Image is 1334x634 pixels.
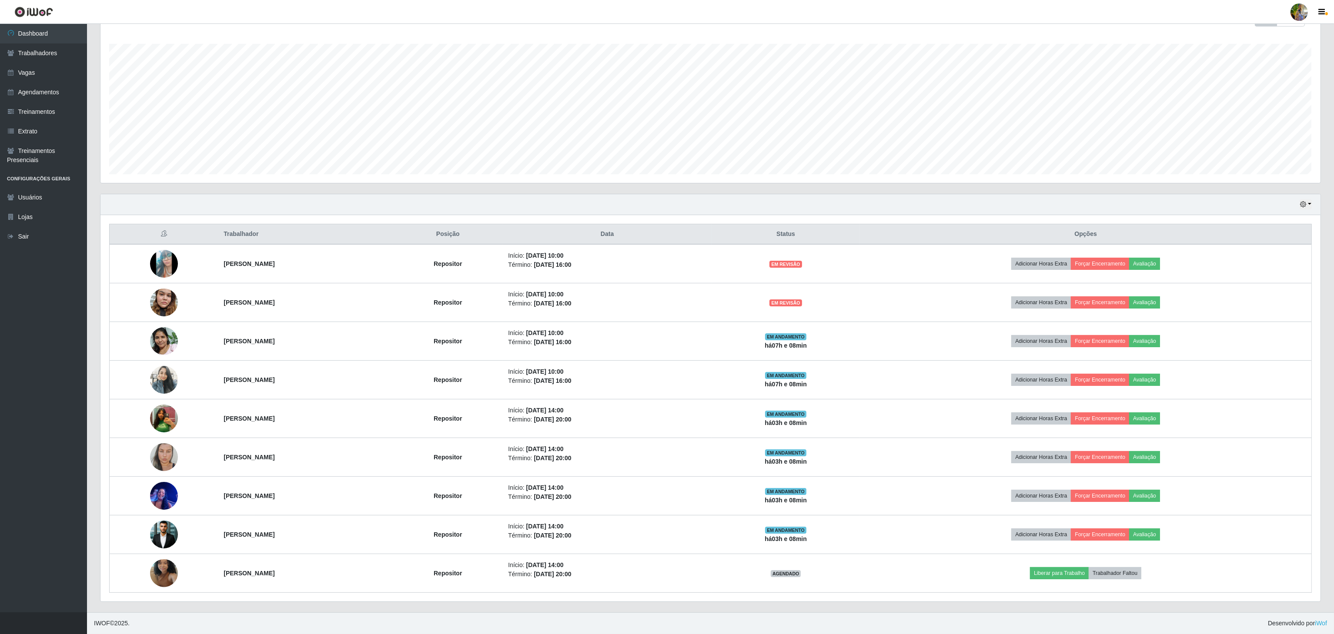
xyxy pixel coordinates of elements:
[224,531,274,538] strong: [PERSON_NAME]
[224,570,274,577] strong: [PERSON_NAME]
[1011,335,1071,347] button: Adicionar Horas Extra
[1071,258,1129,270] button: Forçar Encerramento
[224,454,274,461] strong: [PERSON_NAME]
[508,260,706,269] li: Término:
[1071,335,1129,347] button: Forçar Encerramento
[224,415,274,422] strong: [PERSON_NAME]
[434,415,462,422] strong: Repositor
[534,339,571,345] time: [DATE] 16:00
[1011,451,1071,463] button: Adicionar Horas Extra
[508,522,706,531] li: Início:
[1011,374,1071,386] button: Adicionar Horas Extra
[94,620,110,627] span: IWOF
[765,458,807,465] strong: há 03 h e 08 min
[150,233,178,295] img: 1755380382994.jpeg
[771,570,801,577] span: AGENDADO
[534,532,571,539] time: [DATE] 20:00
[765,372,806,379] span: EM ANDAMENTO
[765,535,807,542] strong: há 03 h e 08 min
[224,338,274,345] strong: [PERSON_NAME]
[1030,567,1089,579] button: Liberar para Trabalho
[765,419,807,426] strong: há 03 h e 08 min
[150,435,178,480] img: 1755391845867.jpeg
[534,416,571,423] time: [DATE] 20:00
[534,493,571,500] time: [DATE] 20:00
[534,300,571,307] time: [DATE] 16:00
[94,619,130,628] span: © 2025 .
[434,454,462,461] strong: Repositor
[1129,528,1160,541] button: Avaliação
[765,342,807,349] strong: há 07 h e 08 min
[860,224,1311,245] th: Opções
[150,514,178,555] img: 1757210269683.jpeg
[508,570,706,579] li: Término:
[508,338,706,347] li: Término:
[508,454,706,463] li: Término:
[508,445,706,454] li: Início:
[434,376,462,383] strong: Repositor
[150,477,178,514] img: 1753895046968.jpeg
[765,488,806,495] span: EM ANDAMENTO
[150,284,178,321] img: 1756311353314.jpeg
[224,492,274,499] strong: [PERSON_NAME]
[1071,490,1129,502] button: Forçar Encerramento
[765,333,806,340] span: EM ANDAMENTO
[1011,412,1071,425] button: Adicionar Horas Extra
[526,252,564,259] time: [DATE] 10:00
[508,367,706,376] li: Início:
[224,299,274,306] strong: [PERSON_NAME]
[434,299,462,306] strong: Repositor
[508,561,706,570] li: Início:
[769,261,802,268] span: EM REVISÃO
[1011,490,1071,502] button: Adicionar Horas Extra
[526,523,564,530] time: [DATE] 14:00
[1011,258,1071,270] button: Adicionar Horas Extra
[224,376,274,383] strong: [PERSON_NAME]
[508,329,706,338] li: Início:
[14,7,53,17] img: CoreUI Logo
[434,338,462,345] strong: Repositor
[150,543,178,604] img: 1756855228646.jpeg
[150,322,178,359] img: 1756721929022.jpeg
[508,376,706,385] li: Término:
[526,561,564,568] time: [DATE] 14:00
[434,492,462,499] strong: Repositor
[218,224,393,245] th: Trabalhador
[508,492,706,501] li: Término:
[434,260,462,267] strong: Repositor
[1129,490,1160,502] button: Avaliação
[1071,412,1129,425] button: Forçar Encerramento
[765,411,806,418] span: EM ANDAMENTO
[526,407,564,414] time: [DATE] 14:00
[434,531,462,538] strong: Repositor
[534,377,571,384] time: [DATE] 16:00
[526,291,564,298] time: [DATE] 10:00
[765,449,806,456] span: EM ANDAMENTO
[434,570,462,577] strong: Repositor
[526,368,564,375] time: [DATE] 10:00
[508,299,706,308] li: Término:
[1011,528,1071,541] button: Adicionar Horas Extra
[1129,412,1160,425] button: Avaliação
[534,455,571,461] time: [DATE] 20:00
[534,261,571,268] time: [DATE] 16:00
[526,484,564,491] time: [DATE] 14:00
[1129,258,1160,270] button: Avaliação
[1011,296,1071,309] button: Adicionar Horas Extra
[508,406,706,415] li: Início:
[224,260,274,267] strong: [PERSON_NAME]
[1089,567,1141,579] button: Trabalhador Faltou
[1129,296,1160,309] button: Avaliação
[526,329,564,336] time: [DATE] 10:00
[526,445,564,452] time: [DATE] 14:00
[765,381,807,388] strong: há 07 h e 08 min
[1129,451,1160,463] button: Avaliação
[508,251,706,260] li: Início:
[712,224,860,245] th: Status
[1268,619,1327,628] span: Desenvolvido por
[769,299,802,306] span: EM REVISÃO
[150,350,178,410] img: 1757103327275.jpeg
[508,290,706,299] li: Início:
[508,483,706,492] li: Início:
[393,224,503,245] th: Posição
